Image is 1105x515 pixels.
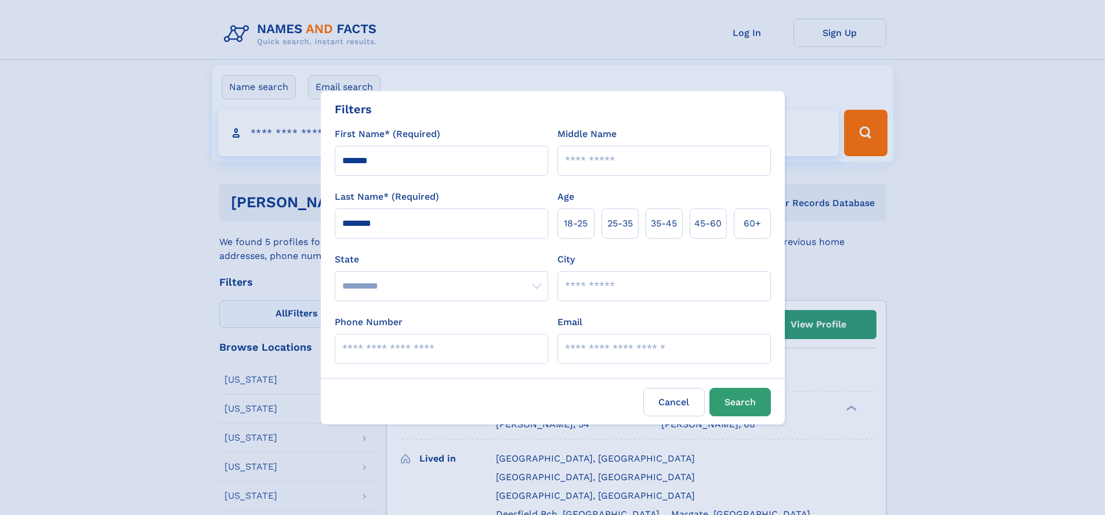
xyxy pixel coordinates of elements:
[643,388,705,416] label: Cancel
[335,253,548,266] label: State
[557,315,582,329] label: Email
[744,217,761,231] span: 60+
[335,100,372,118] div: Filters
[557,127,617,141] label: Middle Name
[335,190,439,204] label: Last Name* (Required)
[557,253,575,266] label: City
[564,217,588,231] span: 18‑25
[335,315,403,329] label: Phone Number
[335,127,440,141] label: First Name* (Required)
[694,217,722,231] span: 45‑60
[709,388,771,416] button: Search
[651,217,677,231] span: 35‑45
[607,217,633,231] span: 25‑35
[557,190,574,204] label: Age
